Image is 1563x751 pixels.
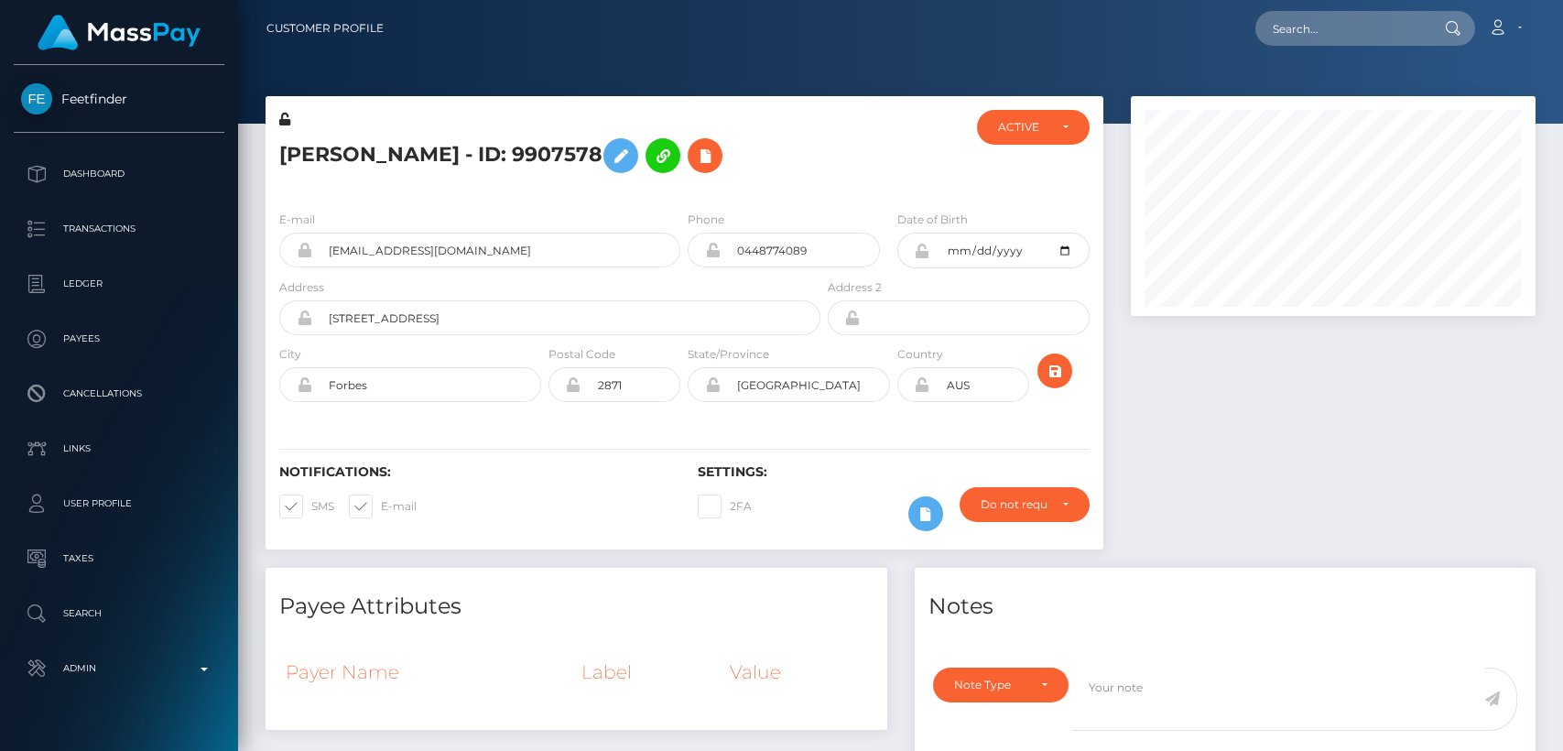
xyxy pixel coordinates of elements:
th: Value [723,648,874,697]
a: Taxes [14,536,224,582]
p: Cancellations [21,380,217,408]
div: ACTIVE [998,120,1047,135]
p: Transactions [21,215,217,243]
th: Label [575,648,723,697]
p: Payees [21,325,217,353]
h4: Payee Attributes [279,591,874,623]
a: Transactions [14,206,224,252]
th: Payer Name [279,648,575,697]
p: Taxes [21,545,217,572]
a: Dashboard [14,151,224,197]
label: Postal Code [548,346,615,363]
a: Ledger [14,261,224,307]
label: Country [897,346,943,363]
label: Date of Birth [897,212,968,228]
p: Links [21,435,217,463]
label: Phone [688,212,724,228]
a: Cancellations [14,371,224,417]
h4: Notes [928,591,1523,623]
h5: [PERSON_NAME] - ID: 9907578 [279,129,810,182]
p: User Profile [21,490,217,517]
a: Links [14,426,224,472]
a: Search [14,591,224,637]
p: Admin [21,655,217,682]
button: Note Type [933,668,1069,702]
label: E-mail [279,212,315,228]
div: Note Type [954,678,1026,692]
label: City [279,346,301,363]
p: Search [21,600,217,627]
a: Admin [14,646,224,691]
label: State/Province [688,346,769,363]
a: Payees [14,316,224,362]
label: Address [279,279,324,296]
img: Feetfinder [21,83,52,114]
a: Customer Profile [266,9,384,48]
button: ACTIVE [977,110,1089,145]
h6: Notifications: [279,464,670,480]
div: Do not require [981,497,1047,512]
h6: Settings: [698,464,1089,480]
label: E-mail [349,495,417,518]
p: Dashboard [21,160,217,188]
label: SMS [279,495,334,518]
label: 2FA [698,495,752,518]
img: MassPay Logo [38,15,201,50]
input: Search... [1255,11,1427,46]
p: Ledger [21,270,217,298]
span: Feetfinder [14,91,224,107]
label: Address 2 [828,279,882,296]
a: User Profile [14,481,224,527]
button: Do not require [960,487,1089,522]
